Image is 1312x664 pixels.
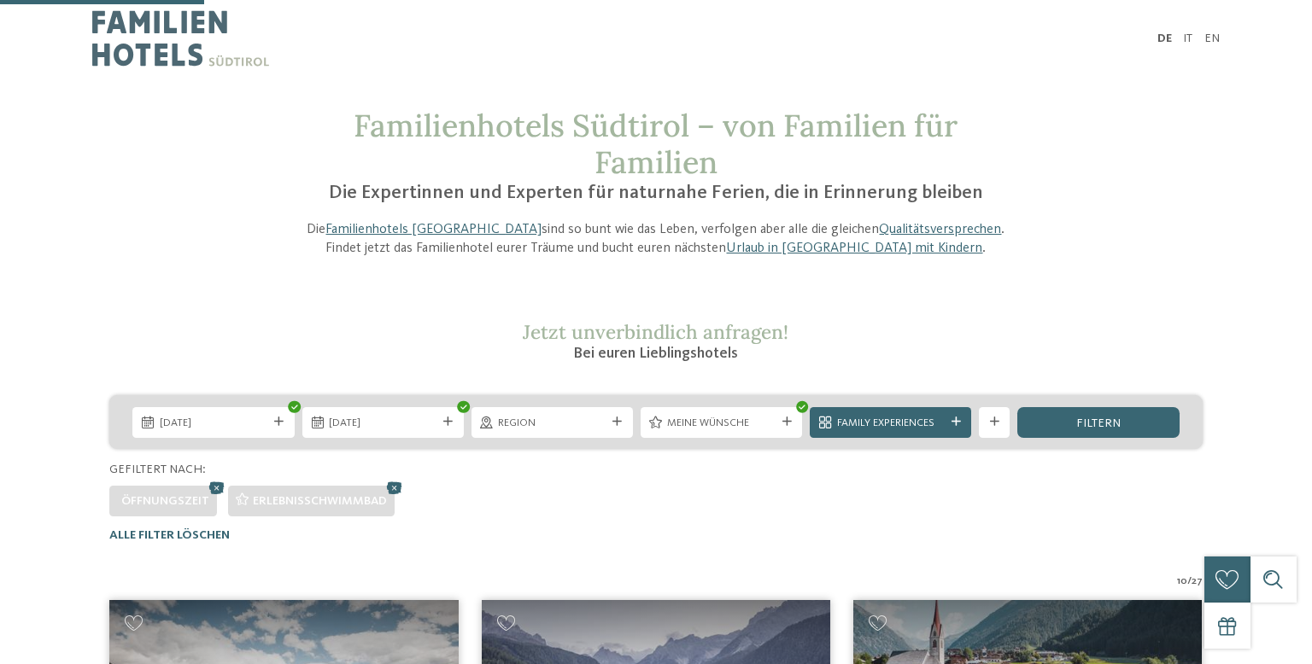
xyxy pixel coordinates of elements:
[121,495,209,507] span: Öffnungszeit
[290,220,1022,259] p: Die sind so bunt wie das Leben, verfolgen aber alle die gleichen . Findet jetzt das Familienhotel...
[1192,574,1203,589] span: 27
[109,463,206,475] span: Gefiltert nach:
[329,183,983,202] span: Die Expertinnen und Experten für naturnahe Ferien, die in Erinnerung bleiben
[1177,574,1187,589] span: 10
[573,346,738,361] span: Bei euren Lieblingshotels
[1157,32,1172,44] a: DE
[1204,32,1220,44] a: EN
[160,416,267,431] span: [DATE]
[1183,32,1192,44] a: IT
[253,495,387,507] span: Erlebnisschwimmbad
[726,242,982,255] a: Urlaub in [GEOGRAPHIC_DATA] mit Kindern
[109,529,230,541] span: Alle Filter löschen
[329,416,436,431] span: [DATE]
[325,223,542,236] a: Familienhotels [GEOGRAPHIC_DATA]
[879,223,1001,236] a: Qualitätsversprechen
[354,106,958,182] span: Familienhotels Südtirol – von Familien für Familien
[837,416,945,431] span: Family Experiences
[1187,574,1192,589] span: /
[667,416,775,431] span: Meine Wünsche
[523,319,788,344] span: Jetzt unverbindlich anfragen!
[1076,417,1121,429] span: filtern
[498,416,606,431] span: Region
